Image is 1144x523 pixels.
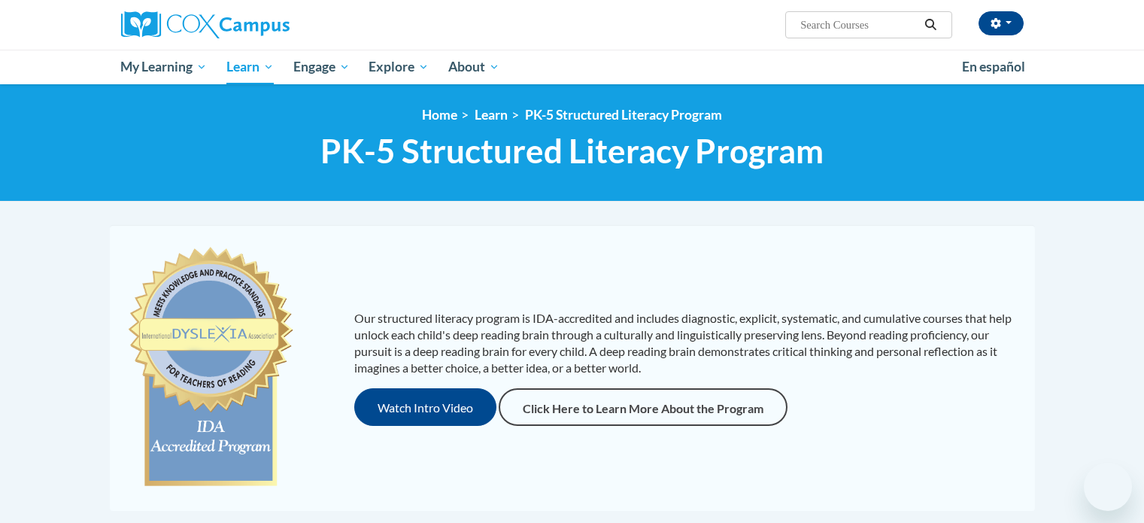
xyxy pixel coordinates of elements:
[320,131,824,171] span: PK-5 Structured Literacy Program
[359,50,438,84] a: Explore
[369,58,429,76] span: Explore
[499,388,787,426] a: Click Here to Learn More About the Program
[354,388,496,426] button: Watch Intro Video
[354,310,1020,376] p: Our structured literacy program is IDA-accredited and includes diagnostic, explicit, systematic, ...
[475,107,508,123] a: Learn
[979,11,1024,35] button: Account Settings
[952,51,1035,83] a: En español
[111,50,217,84] a: My Learning
[1084,463,1132,511] iframe: Button to launch messaging window
[962,59,1025,74] span: En español
[217,50,284,84] a: Learn
[121,11,407,38] a: Cox Campus
[422,107,457,123] a: Home
[438,50,509,84] a: About
[120,58,207,76] span: My Learning
[226,58,274,76] span: Learn
[125,240,297,496] img: c477cda6-e343-453b-bfce-d6f9e9818e1c.png
[799,16,919,34] input: Search Courses
[284,50,360,84] a: Engage
[919,16,942,34] button: Search
[525,107,722,123] a: PK-5 Structured Literacy Program
[448,58,499,76] span: About
[293,58,350,76] span: Engage
[99,50,1046,84] div: Main menu
[121,11,290,38] img: Cox Campus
